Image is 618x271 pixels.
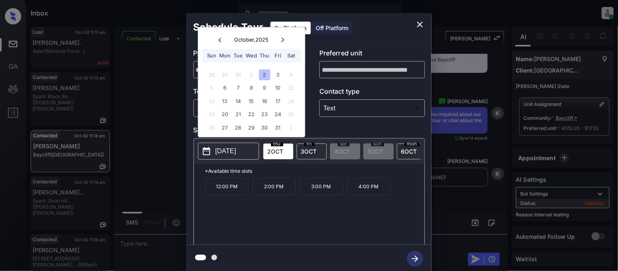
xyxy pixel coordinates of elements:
[259,122,270,133] div: Choose Thursday, October 30th, 2025
[206,50,217,61] div: Sun
[271,141,283,146] span: thu
[412,16,428,33] button: close
[401,148,417,155] span: 6 OCT
[233,96,244,107] div: Choose Tuesday, October 14th, 2025
[233,83,244,94] div: Choose Tuesday, October 7th, 2025
[312,22,353,34] div: Off Platform
[397,143,427,159] div: date-select
[196,101,297,115] div: In Person
[220,50,231,61] div: Mon
[246,50,257,61] div: Wed
[246,122,257,133] div: Choose Wednesday, October 29th, 2025
[205,178,249,195] p: 12:00 PM
[286,109,297,120] div: Not available Saturday, October 25th, 2025
[253,178,296,195] p: 2:00 PM
[286,69,297,80] div: Not available Saturday, October 4th, 2025
[259,83,270,94] div: Choose Thursday, October 9th, 2025
[246,83,257,94] div: Choose Wednesday, October 8th, 2025
[259,96,270,107] div: Choose Thursday, October 16th, 2025
[233,122,244,133] div: Choose Tuesday, October 28th, 2025
[246,109,257,120] div: Choose Wednesday, October 22nd, 2025
[268,148,284,155] span: 2 OCT
[273,122,284,133] div: Choose Friday, October 31st, 2025
[286,96,297,107] div: Not available Saturday, October 18th, 2025
[286,83,297,94] div: Not available Saturday, October 11th, 2025
[405,141,420,146] span: mon
[259,69,270,80] div: Choose Thursday, October 2nd, 2025
[194,86,299,99] p: Tour type
[187,13,270,42] h2: Schedule Tour
[206,122,217,133] div: Not available Sunday, October 26th, 2025
[286,50,297,61] div: Sat
[273,83,284,94] div: Choose Friday, October 10th, 2025
[273,109,284,120] div: Choose Friday, October 24th, 2025
[220,122,231,133] div: Choose Monday, October 27th, 2025
[259,50,270,61] div: Thu
[301,148,317,155] span: 3 OCT
[246,69,257,80] div: Not available Wednesday, October 1st, 2025
[319,48,425,61] p: Preferred unit
[233,50,244,61] div: Tue
[263,143,293,159] div: date-select
[246,96,257,107] div: Choose Wednesday, October 15th, 2025
[206,83,217,94] div: Not available Sunday, October 5th, 2025
[220,69,231,80] div: Not available Monday, September 29th, 2025
[233,109,244,120] div: Choose Tuesday, October 21st, 2025
[286,122,297,133] div: Not available Saturday, November 1st, 2025
[234,37,268,43] div: October , 2025
[205,164,424,178] p: *Available time slots
[300,178,343,195] p: 3:00 PM
[347,178,390,195] p: 4:00 PM
[206,109,217,120] div: Not available Sunday, October 19th, 2025
[194,48,299,61] p: Preferred community
[297,143,327,159] div: date-select
[198,143,259,160] button: [DATE]
[220,83,231,94] div: Choose Monday, October 6th, 2025
[206,69,217,80] div: Not available Sunday, September 28th, 2025
[194,125,425,138] p: Select slot
[216,146,236,156] p: [DATE]
[259,109,270,120] div: Choose Thursday, October 23rd, 2025
[233,69,244,80] div: Not available Tuesday, September 30th, 2025
[402,248,428,269] button: btn-next
[220,96,231,107] div: Choose Monday, October 13th, 2025
[319,86,425,99] p: Contact type
[206,96,217,107] div: Not available Sunday, October 12th, 2025
[321,101,423,115] div: Text
[273,69,284,80] div: Choose Friday, October 3rd, 2025
[220,109,231,120] div: Choose Monday, October 20th, 2025
[273,50,284,61] div: Fri
[271,22,311,34] div: On Platform
[304,141,314,146] span: fri
[273,96,284,107] div: Choose Friday, October 17th, 2025
[201,68,302,134] div: month 2025-10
